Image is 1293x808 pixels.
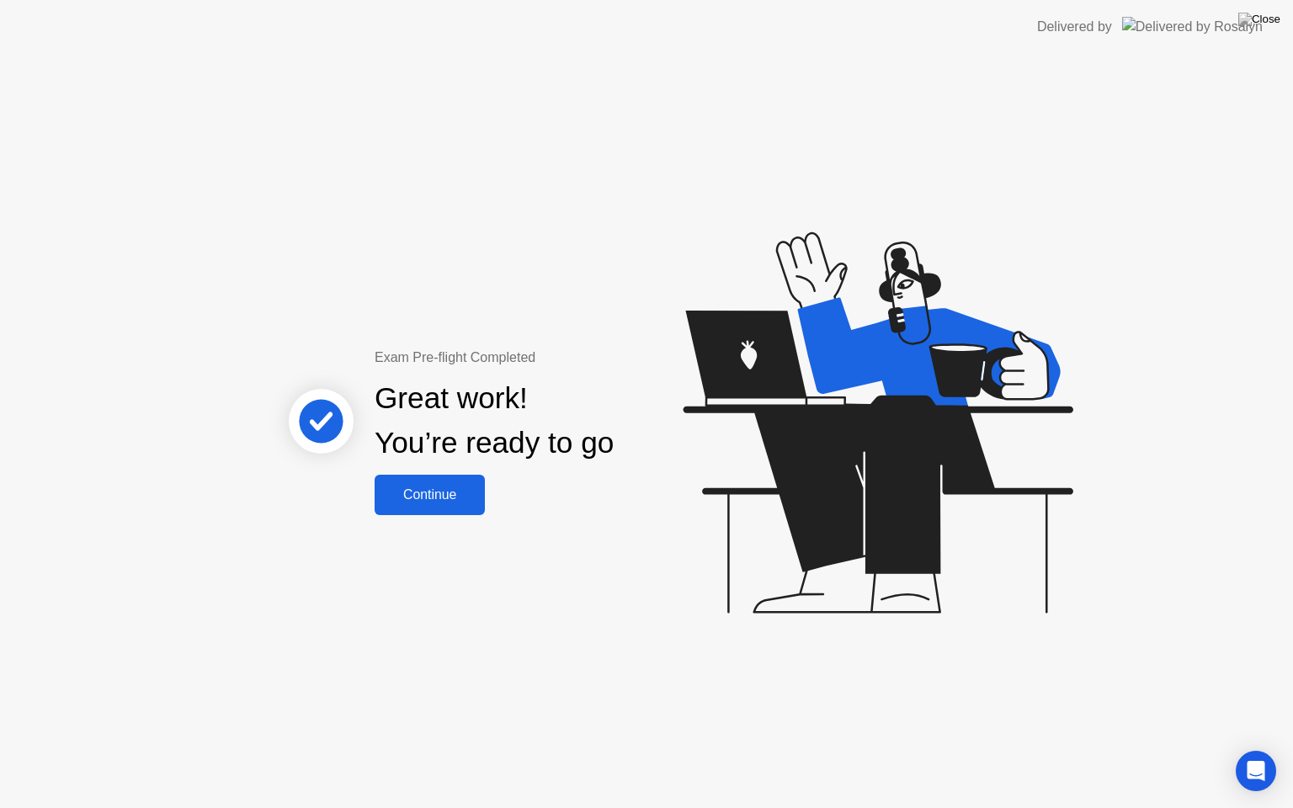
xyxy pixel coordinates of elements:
[1236,751,1276,791] div: Open Intercom Messenger
[1122,17,1263,36] img: Delivered by Rosalyn
[375,475,485,515] button: Continue
[375,376,614,465] div: Great work! You’re ready to go
[1037,17,1112,37] div: Delivered by
[375,348,722,368] div: Exam Pre-flight Completed
[1238,13,1280,26] img: Close
[380,487,480,502] div: Continue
